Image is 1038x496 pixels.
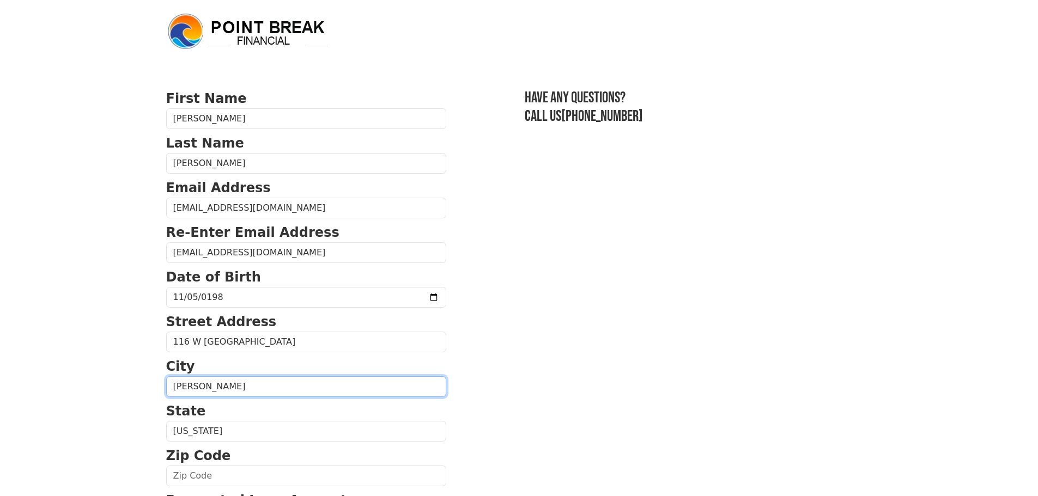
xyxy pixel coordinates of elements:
h3: Have any questions? [525,89,872,107]
input: Zip Code [166,466,446,486]
input: Email Address [166,198,446,218]
input: City [166,376,446,397]
strong: City [166,359,195,374]
input: Street Address [166,332,446,352]
input: Last Name [166,153,446,174]
input: Re-Enter Email Address [166,242,446,263]
strong: First Name [166,91,247,106]
strong: Re-Enter Email Address [166,225,339,240]
strong: Zip Code [166,448,231,463]
strong: Date of Birth [166,270,261,285]
a: [PHONE_NUMBER] [561,107,643,125]
strong: Last Name [166,136,244,151]
strong: State [166,403,206,419]
h3: Call us [525,107,872,126]
strong: Street Address [166,314,277,329]
input: First Name [166,108,446,129]
strong: Email Address [166,180,271,195]
img: logo.png [166,12,330,51]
